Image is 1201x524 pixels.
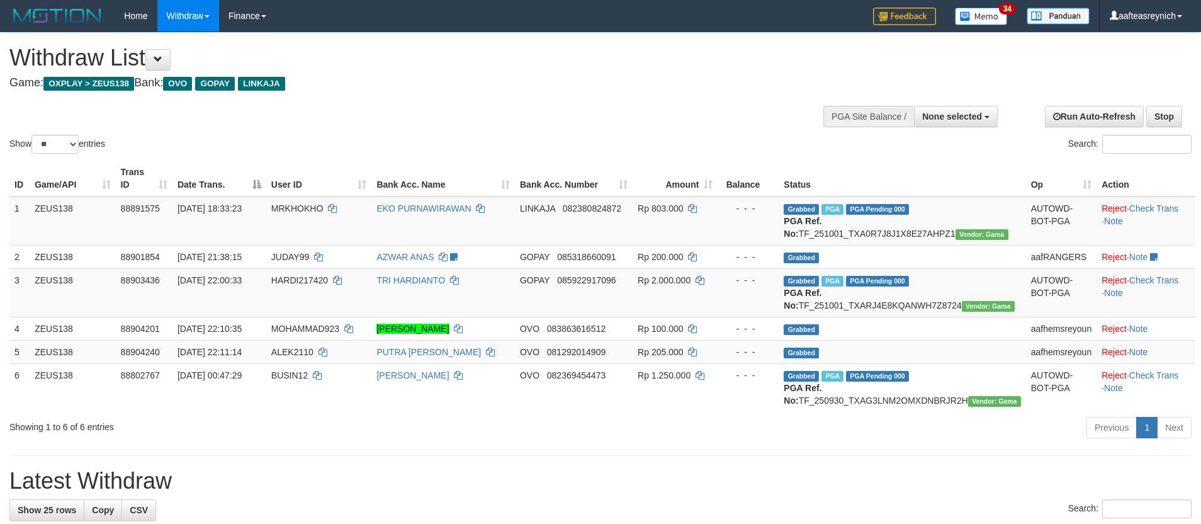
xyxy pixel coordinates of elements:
div: - - - [723,274,774,287]
a: Reject [1102,275,1127,285]
span: CSV [130,505,148,515]
span: Vendor URL: https://trx31.1velocity.biz [956,229,1008,240]
b: PGA Ref. No: [784,383,821,406]
span: Copy 081292014909 to clipboard [547,347,606,357]
span: 88901854 [121,252,160,262]
a: Next [1157,417,1192,438]
td: 2 [9,245,30,268]
span: Copy 082369454473 to clipboard [547,370,606,380]
span: GOPAY [520,275,550,285]
a: Note [1129,324,1148,334]
td: ZEUS138 [30,245,115,268]
span: HARDI217420 [271,275,328,285]
img: MOTION_logo.png [9,6,105,25]
span: PGA Pending [846,204,909,215]
span: Vendor URL: https://trx31.1velocity.biz [968,396,1021,407]
th: Amount: activate to sort column ascending [633,161,718,196]
a: Reject [1102,370,1127,380]
th: Bank Acc. Name: activate to sort column ascending [371,161,515,196]
th: Date Trans.: activate to sort column descending [172,161,266,196]
td: AUTOWD-BOT-PGA [1026,363,1097,412]
span: ALEK2110 [271,347,313,357]
td: 1 [9,196,30,246]
th: User ID: activate to sort column ascending [266,161,372,196]
a: EKO PURNAWIRAWAN [376,203,471,214]
span: Rp 1.250.000 [638,370,691,380]
span: PGA Pending [846,371,909,382]
td: · · [1097,196,1195,246]
span: 88891575 [121,203,160,214]
a: Copy [84,499,122,521]
td: ZEUS138 [30,268,115,317]
span: Rp 100.000 [638,324,683,334]
img: Feedback.jpg [873,8,936,25]
span: OVO [163,77,192,91]
span: Marked by aafsreyleap [821,371,843,382]
span: OVO [520,324,539,334]
th: Action [1097,161,1195,196]
td: · · [1097,268,1195,317]
td: ZEUS138 [30,340,115,363]
span: Grabbed [784,371,819,382]
span: [DATE] 22:11:14 [178,347,242,357]
div: - - - [723,322,774,335]
a: Previous [1086,417,1137,438]
a: Reject [1102,252,1127,262]
h1: Withdraw List [9,45,788,71]
a: Reject [1102,324,1127,334]
span: Marked by aafsreyleap [821,276,843,287]
td: 4 [9,317,30,340]
td: AUTOWD-BOT-PGA [1026,268,1097,317]
td: · [1097,317,1195,340]
th: Op: activate to sort column ascending [1026,161,1097,196]
label: Search: [1068,499,1192,518]
span: 88802767 [121,370,160,380]
span: [DATE] 21:38:15 [178,252,242,262]
img: panduan.png [1027,8,1090,25]
td: TF_251001_TXARJ4E8KQANWH7Z8724 [779,268,1025,317]
span: Rp 205.000 [638,347,683,357]
span: Grabbed [784,324,819,335]
span: Vendor URL: https://trx31.1velocity.biz [962,301,1015,312]
span: Rp 803.000 [638,203,683,214]
h4: Game: Bank: [9,77,788,89]
span: GOPAY [520,252,550,262]
a: Check Trans [1129,370,1179,380]
span: JUDAY99 [271,252,309,262]
select: Showentries [31,135,79,154]
div: - - - [723,202,774,215]
th: ID [9,161,30,196]
td: ZEUS138 [30,363,115,412]
td: aafRANGERS [1026,245,1097,268]
span: Show 25 rows [18,505,76,515]
input: Search: [1102,499,1192,518]
input: Search: [1102,135,1192,154]
a: Note [1129,252,1148,262]
td: 6 [9,363,30,412]
a: Reject [1102,347,1127,357]
a: Reject [1102,203,1127,214]
span: [DATE] 22:10:35 [178,324,242,334]
th: Balance [718,161,779,196]
a: Show 25 rows [9,499,84,521]
td: TF_250930_TXAG3LNM2OMXDNBRJR2H [779,363,1025,412]
img: Button%20Memo.svg [955,8,1008,25]
button: None selected [914,106,998,127]
span: MOHAMMAD923 [271,324,339,334]
a: Stop [1146,106,1182,127]
span: [DATE] 22:00:33 [178,275,242,285]
a: Note [1104,288,1123,298]
a: Note [1129,347,1148,357]
label: Search: [1068,135,1192,154]
span: MRKHOKHO [271,203,323,214]
span: LINKAJA [520,203,555,214]
span: Grabbed [784,204,819,215]
a: Note [1104,216,1123,226]
span: Grabbed [784,276,819,287]
span: Copy 085922917096 to clipboard [557,275,616,285]
span: Rp 200.000 [638,252,683,262]
span: OVO [520,347,539,357]
div: Showing 1 to 6 of 6 entries [9,416,491,433]
a: Note [1104,383,1123,393]
td: · [1097,245,1195,268]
